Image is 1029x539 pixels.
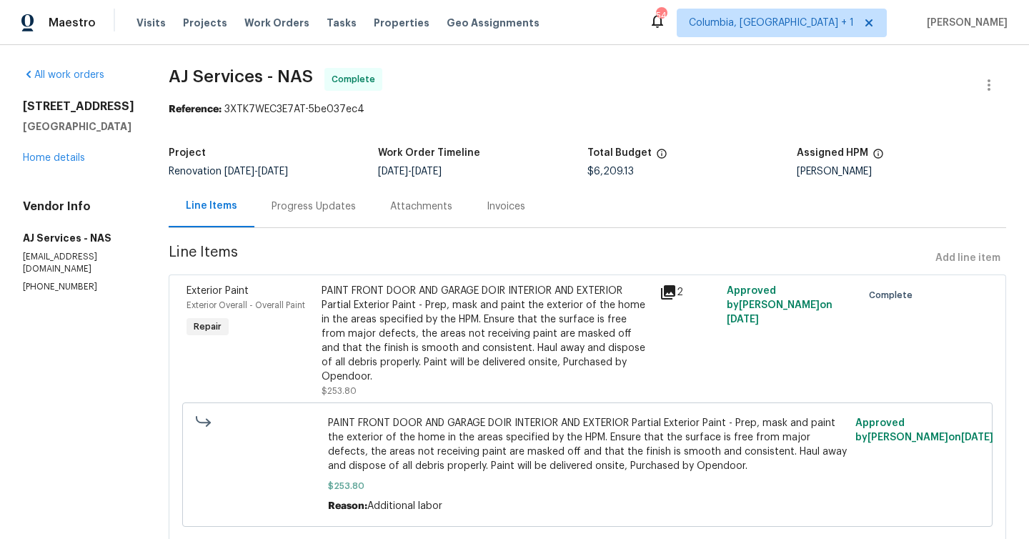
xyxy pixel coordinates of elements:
[727,315,759,325] span: [DATE]
[447,16,540,30] span: Geo Assignments
[322,387,357,395] span: $253.80
[49,16,96,30] span: Maestro
[587,167,634,177] span: $6,209.13
[224,167,288,177] span: -
[23,99,134,114] h2: [STREET_ADDRESS]
[169,167,288,177] span: Renovation
[169,102,1006,117] div: 3XTK7WEC3E7AT-5be037ec4
[689,16,854,30] span: Columbia, [GEOGRAPHIC_DATA] + 1
[186,199,237,213] div: Line Items
[244,16,309,30] span: Work Orders
[224,167,254,177] span: [DATE]
[873,148,884,167] span: The hpm assigned to this work order.
[328,501,367,511] span: Reason:
[23,231,134,245] h5: AJ Services - NAS
[272,199,356,214] div: Progress Updates
[487,199,525,214] div: Invoices
[328,479,847,493] span: $253.80
[921,16,1008,30] span: [PERSON_NAME]
[188,320,227,334] span: Repair
[797,148,868,158] h5: Assigned HPM
[23,153,85,163] a: Home details
[169,245,930,272] span: Line Items
[660,284,718,301] div: 2
[23,199,134,214] h4: Vendor Info
[23,281,134,293] p: [PHONE_NUMBER]
[169,68,313,85] span: AJ Services - NAS
[258,167,288,177] span: [DATE]
[378,148,480,158] h5: Work Order Timeline
[183,16,227,30] span: Projects
[328,416,847,473] span: PAINT FRONT DOOR AND GARAGE DOIR INTERIOR AND EXTERIOR Partial Exterior Paint - Prep, mask and pa...
[961,432,993,442] span: [DATE]
[412,167,442,177] span: [DATE]
[797,167,1006,177] div: [PERSON_NAME]
[23,251,134,275] p: [EMAIL_ADDRESS][DOMAIN_NAME]
[656,148,667,167] span: The total cost of line items that have been proposed by Opendoor. This sum includes line items th...
[587,148,652,158] h5: Total Budget
[332,72,381,86] span: Complete
[374,16,429,30] span: Properties
[23,70,104,80] a: All work orders
[855,418,993,442] span: Approved by [PERSON_NAME] on
[187,301,305,310] span: Exterior Overall - Overall Paint
[656,9,666,23] div: 54
[869,288,918,302] span: Complete
[169,148,206,158] h5: Project
[367,501,442,511] span: Additional labor
[727,286,832,325] span: Approved by [PERSON_NAME] on
[187,286,249,296] span: Exterior Paint
[378,167,442,177] span: -
[327,18,357,28] span: Tasks
[390,199,452,214] div: Attachments
[169,104,222,114] b: Reference:
[378,167,408,177] span: [DATE]
[23,119,134,134] h5: [GEOGRAPHIC_DATA]
[322,284,651,384] div: PAINT FRONT DOOR AND GARAGE DOIR INTERIOR AND EXTERIOR Partial Exterior Paint - Prep, mask and pa...
[136,16,166,30] span: Visits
